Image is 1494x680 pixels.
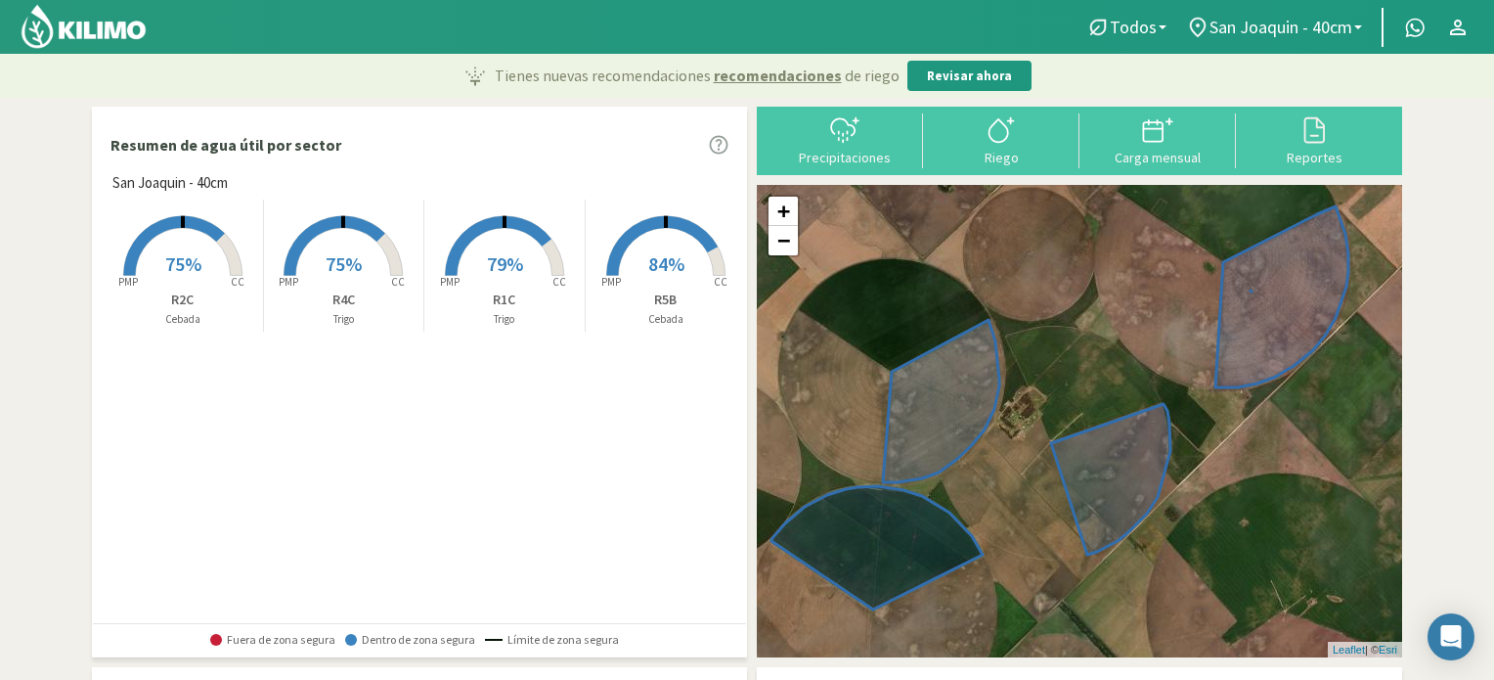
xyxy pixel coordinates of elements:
[264,311,424,328] p: Trigo
[1242,151,1386,164] div: Reportes
[1085,151,1230,164] div: Carga mensual
[264,290,424,310] p: R4C
[345,633,475,647] span: Dentro de zona segura
[20,3,148,50] img: Kilimo
[907,61,1032,92] button: Revisar ahora
[601,275,621,289] tspan: PMP
[485,633,619,647] span: Límite de zona segura
[1379,644,1397,656] a: Esri
[118,275,138,289] tspan: PMP
[326,251,362,276] span: 75%
[1079,113,1236,165] button: Carga mensual
[424,311,585,328] p: Trigo
[929,151,1074,164] div: Riego
[586,290,747,310] p: R5B
[1209,17,1352,37] span: San Joaquin - 40cm
[440,275,460,289] tspan: PMP
[923,113,1079,165] button: Riego
[495,64,900,87] p: Tienes nuevas recomendaciones
[103,311,263,328] p: Cebada
[767,113,923,165] button: Precipitaciones
[279,275,298,289] tspan: PMP
[487,251,523,276] span: 79%
[1110,17,1157,37] span: Todos
[586,311,747,328] p: Cebada
[165,251,201,276] span: 75%
[714,275,727,289] tspan: CC
[1236,113,1392,165] button: Reportes
[110,133,341,157] p: Resumen de agua útil por sector
[1333,644,1365,656] a: Leaflet
[103,290,263,310] p: R2C
[927,67,1012,86] p: Revisar ahora
[1328,642,1402,658] div: | ©
[552,275,566,289] tspan: CC
[231,275,244,289] tspan: CC
[392,275,406,289] tspan: CC
[845,64,900,87] span: de riego
[769,226,798,255] a: Zoom out
[648,251,684,276] span: 84%
[210,633,335,647] span: Fuera de zona segura
[769,197,798,226] a: Zoom in
[714,64,842,87] span: recomendaciones
[1428,613,1474,660] div: Open Intercom Messenger
[112,172,228,195] span: San Joaquin - 40cm
[424,290,585,310] p: R1C
[772,151,917,164] div: Precipitaciones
